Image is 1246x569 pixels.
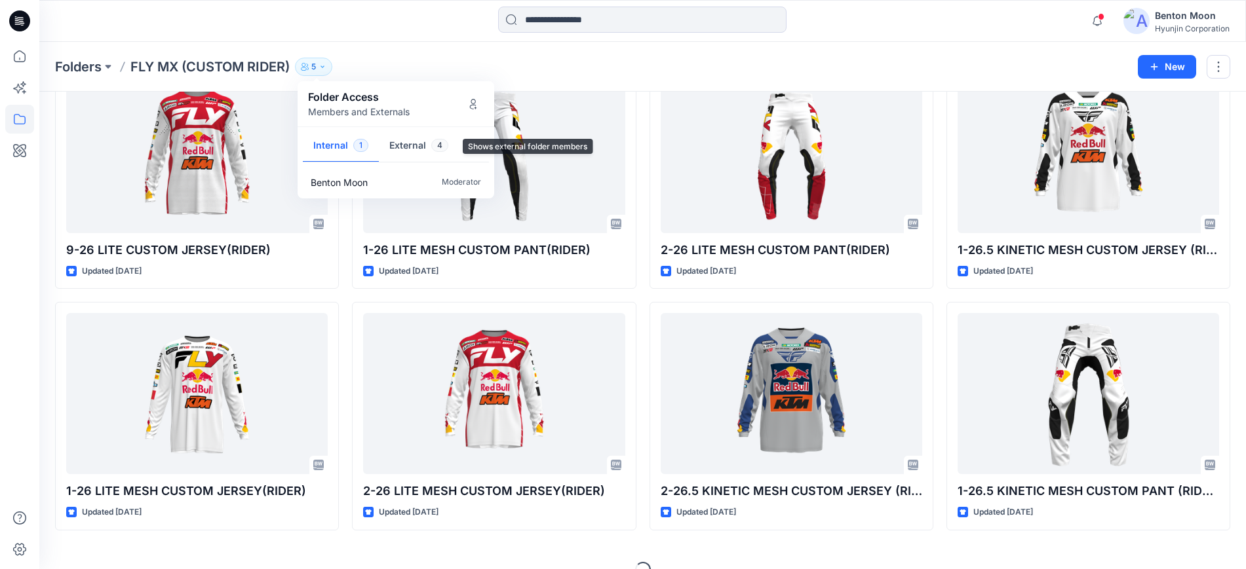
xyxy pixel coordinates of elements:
a: 2-26 LITE MESH CUSTOM PANT(RIDER) [661,72,922,233]
p: 1-26.5 KINETIC MESH CUSTOM PANT (RIDER) [958,482,1219,500]
a: 2-26 LITE MESH CUSTOM JERSEY(RIDER) [363,313,625,474]
p: Folder Access [308,89,410,105]
button: Manage Users [463,94,484,115]
a: 9-26 LITE CUSTOM JERSEY(RIDER) [66,72,328,233]
p: Updated [DATE] [676,265,736,278]
p: 1-26 LITE MESH CUSTOM PANT(RIDER) [363,241,625,259]
p: 2-26 LITE MESH CUSTOM JERSEY(RIDER) [363,482,625,500]
a: Benton MoonModerator [300,168,492,196]
p: Updated [DATE] [82,505,142,519]
a: 1-26 LITE MESH CUSTOM JERSEY(RIDER) [66,313,328,474]
p: FLY MX (CUSTOM RIDER) [130,58,290,76]
p: 2-26.5 KINETIC MESH CUSTOM JERSEY (RIDER) [661,482,922,500]
p: Updated [DATE] [82,265,142,278]
p: 1-26.5 KINETIC MESH CUSTOM JERSEY (RIDER) [958,241,1219,259]
p: Updated [DATE] [379,505,438,519]
div: Benton Moon [1155,8,1230,24]
button: New [1138,55,1196,79]
p: Members and Externals [308,105,410,119]
button: Internal [303,130,379,163]
p: Benton Moon [311,175,368,189]
button: 5 [295,58,332,76]
p: 5 [311,60,316,74]
p: 2-26 LITE MESH CUSTOM PANT(RIDER) [661,241,922,259]
span: 1 [353,139,368,152]
p: Updated [DATE] [379,265,438,278]
a: 1-26.5 KINETIC MESH CUSTOM JERSEY (RIDER) [958,72,1219,233]
span: 4 [431,139,448,152]
img: avatar [1123,8,1150,34]
p: Updated [DATE] [676,505,736,519]
p: 9-26 LITE CUSTOM JERSEY(RIDER) [66,241,328,259]
a: 2-26.5 KINETIC MESH CUSTOM JERSEY (RIDER) [661,313,922,474]
div: Hyunjin Corporation [1155,24,1230,33]
p: Moderator [442,175,481,189]
a: Folders [55,58,102,76]
p: Updated [DATE] [973,505,1033,519]
p: Updated [DATE] [973,265,1033,278]
p: 1-26 LITE MESH CUSTOM JERSEY(RIDER) [66,482,328,500]
a: 1-26.5 KINETIC MESH CUSTOM PANT (RIDER) [958,313,1219,474]
button: External [379,130,459,163]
